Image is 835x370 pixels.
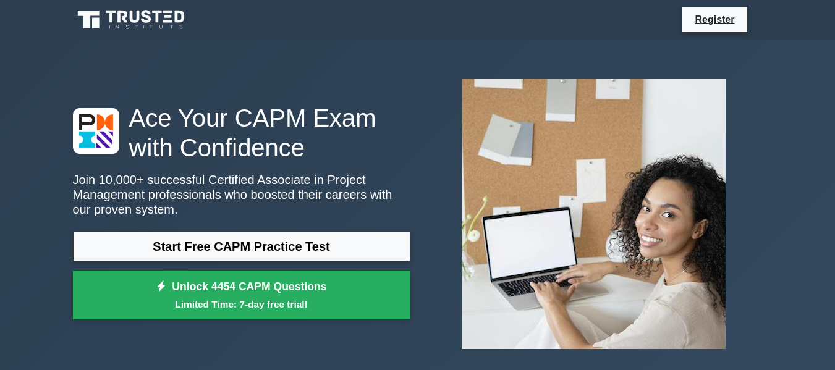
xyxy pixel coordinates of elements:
[73,103,410,162] h1: Ace Your CAPM Exam with Confidence
[73,271,410,320] a: Unlock 4454 CAPM QuestionsLimited Time: 7-day free trial!
[73,172,410,217] p: Join 10,000+ successful Certified Associate in Project Management professionals who boosted their...
[73,232,410,261] a: Start Free CAPM Practice Test
[687,12,742,27] a: Register
[88,297,395,311] small: Limited Time: 7-day free trial!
